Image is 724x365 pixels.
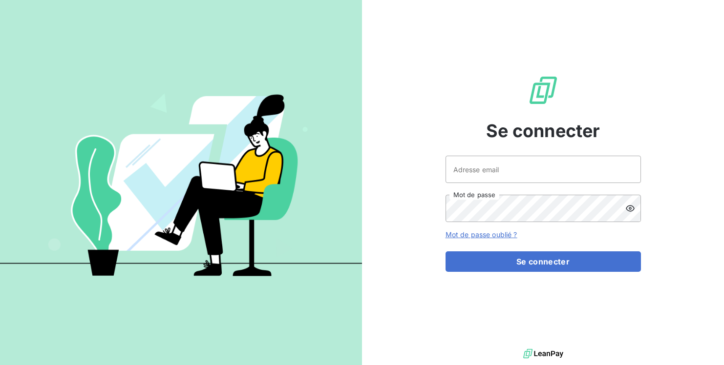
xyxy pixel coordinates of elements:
span: Se connecter [486,118,600,144]
img: logo [523,346,563,361]
button: Se connecter [446,251,641,272]
a: Mot de passe oublié ? [446,230,517,239]
input: placeholder [446,156,641,183]
img: Logo LeanPay [528,75,559,106]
